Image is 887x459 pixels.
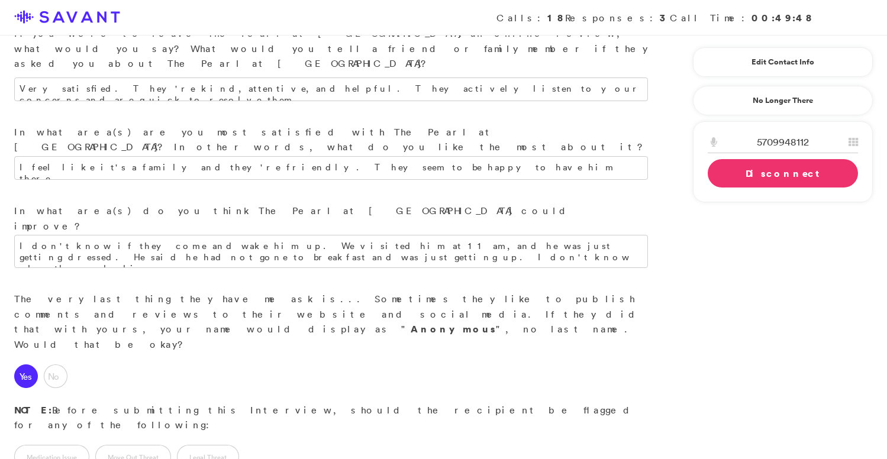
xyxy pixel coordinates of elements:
label: No [44,364,67,388]
label: Yes [14,364,38,388]
a: Edit Contact Info [708,53,858,72]
p: In what area(s) do you think The Pearl at [GEOGRAPHIC_DATA] could improve? [14,203,648,234]
strong: 3 [660,11,670,24]
strong: 18 [547,11,565,24]
strong: 00:49:48 [751,11,814,24]
p: Before submitting this Interview, should the recipient be flagged for any of the following: [14,403,648,433]
a: Disconnect [708,159,858,188]
strong: NOTE: [14,403,52,416]
p: If you were to leave The Pearl at [GEOGRAPHIC_DATA] an online review, what would you say? What wo... [14,26,648,72]
strong: Anonymous [411,322,496,335]
p: In what area(s) are you most satisfied with The Pearl at [GEOGRAPHIC_DATA]? In other words, what ... [14,125,648,155]
p: The very last thing they have me ask is... Sometimes they like to publish comments and reviews to... [14,292,648,352]
a: No Longer There [693,86,873,115]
